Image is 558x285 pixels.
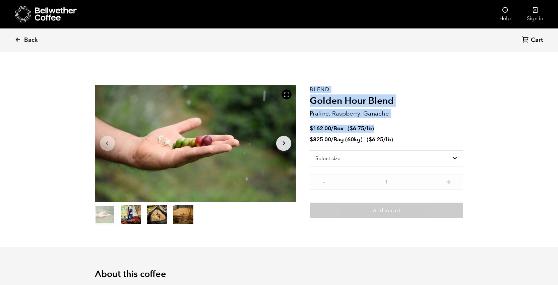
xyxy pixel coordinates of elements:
span: $ [310,136,313,143]
span: / [331,125,333,132]
a: Cart [522,36,545,45]
span: / [331,136,333,143]
h2: About this coffee [95,269,463,280]
span: ( ) [348,125,374,132]
span: $ [369,136,372,143]
span: $ [310,125,313,132]
button: Add to cart [310,203,463,218]
span: ( ) [367,136,393,143]
span: Back [24,36,38,44]
bdi: 162.00 [310,125,331,132]
span: /lb [383,136,391,143]
bdi: 6.75 [350,125,364,132]
h2: Golden Hour Blend [310,95,463,107]
span: Box [333,125,344,132]
button: - [320,178,328,185]
span: Cart [531,36,543,44]
button: + [445,178,453,185]
bdi: 6.25 [369,136,383,143]
bdi: 825.00 [310,136,331,143]
p: Praline, Raspberry, Ganache [310,109,463,118]
span: $ [350,125,353,132]
span: /lb [364,125,372,132]
span: Bag (60kg) [333,136,363,143]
